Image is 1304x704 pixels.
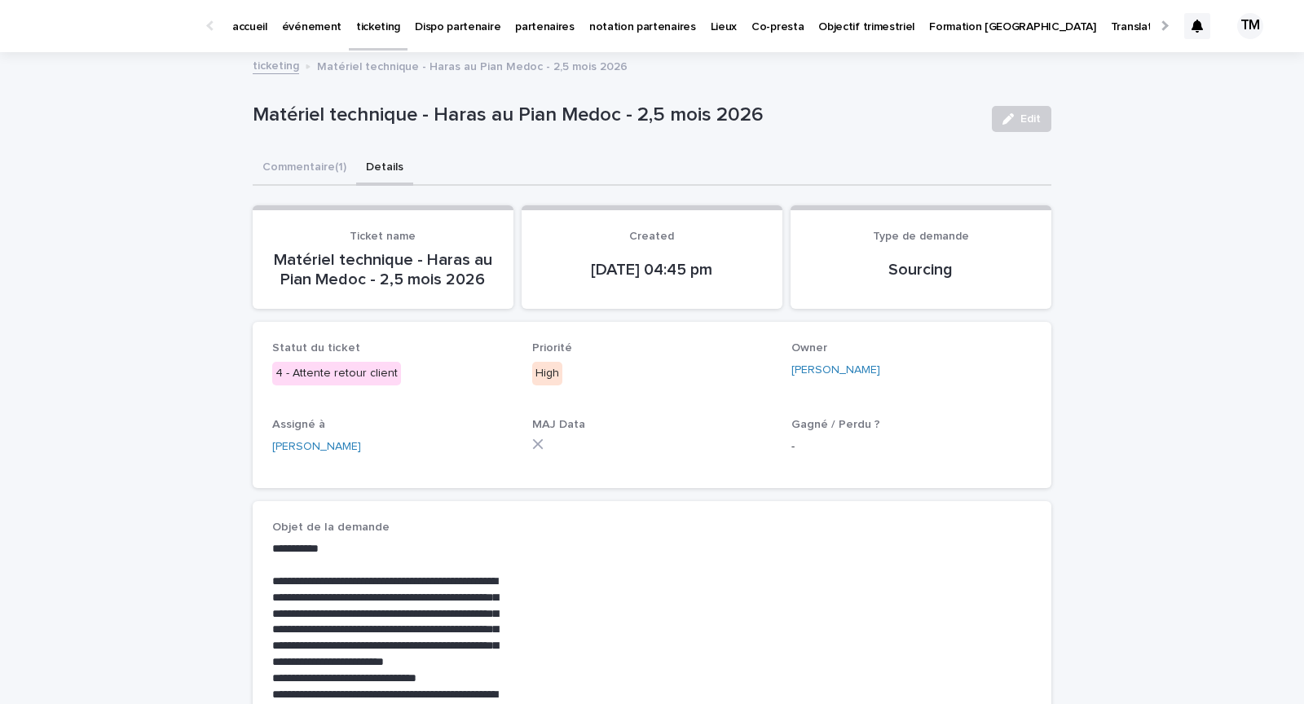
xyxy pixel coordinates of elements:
[272,362,401,385] div: 4 - Attente retour client
[791,342,827,354] span: Owner
[317,56,628,74] p: Matériel technique - Haras au Pian Medoc - 2,5 mois 2026
[873,231,969,242] span: Type de demande
[272,438,361,455] a: [PERSON_NAME]
[33,10,191,42] img: Ls34BcGeRexTGTNfXpUC
[791,362,880,379] a: [PERSON_NAME]
[532,342,572,354] span: Priorité
[253,152,356,186] button: Commentaire (1)
[253,55,299,74] a: ticketing
[356,152,413,186] button: Details
[272,419,325,430] span: Assigné à
[791,419,880,430] span: Gagné / Perdu ?
[1020,113,1041,125] span: Edit
[532,362,562,385] div: High
[272,521,390,533] span: Objet de la demande
[541,260,763,279] p: [DATE] 04:45 pm
[629,231,674,242] span: Created
[992,106,1051,132] button: Edit
[791,438,1032,455] p: -
[810,260,1032,279] p: Sourcing
[253,103,979,127] p: Matériel technique - Haras au Pian Medoc - 2,5 mois 2026
[350,231,416,242] span: Ticket name
[1237,13,1263,39] div: TM
[272,342,360,354] span: Statut du ticket
[532,419,585,430] span: MAJ Data
[272,250,494,289] p: Matériel technique - Haras au Pian Medoc - 2,5 mois 2026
